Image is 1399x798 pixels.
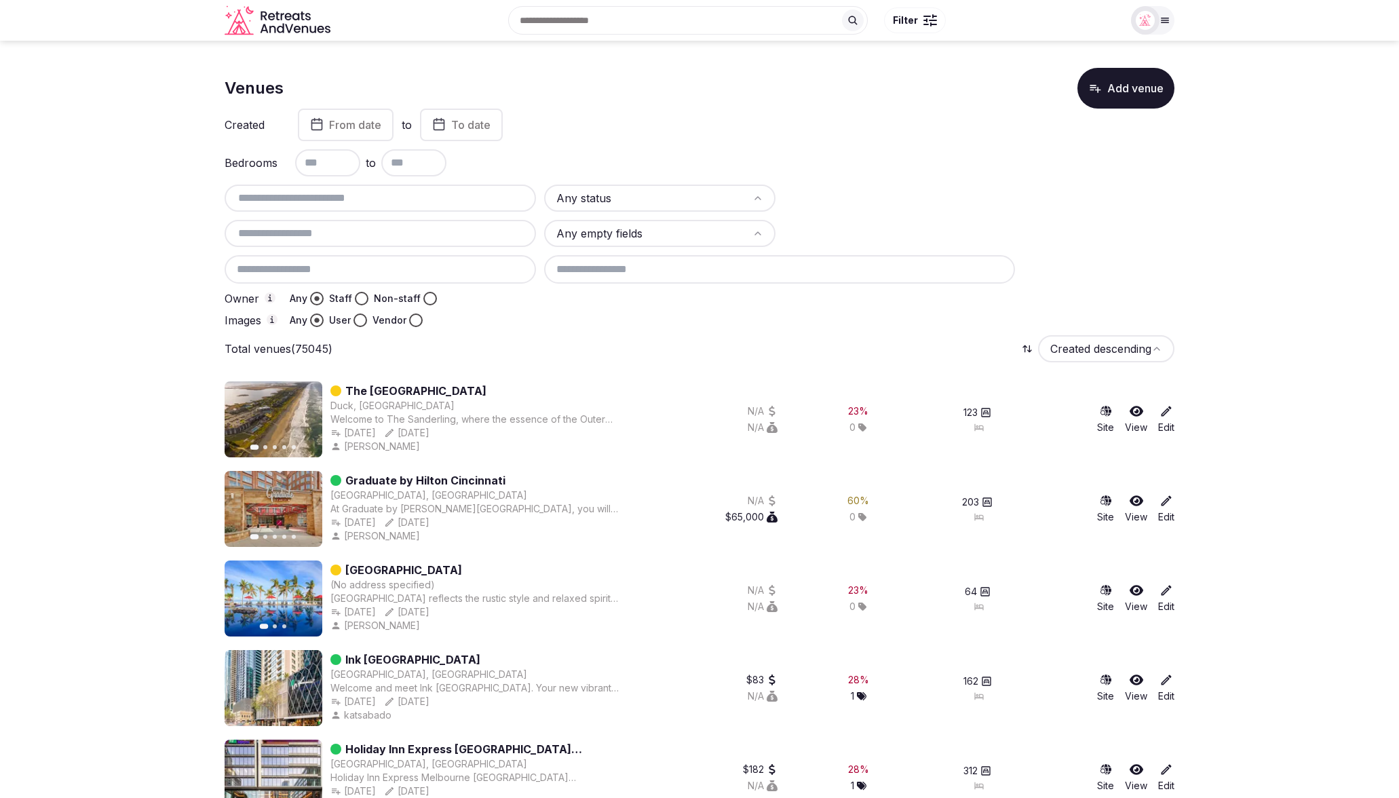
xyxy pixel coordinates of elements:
button: [GEOGRAPHIC_DATA], [GEOGRAPHIC_DATA] [330,757,527,771]
button: Go to slide 1 [250,535,259,540]
img: Featured image for Graduate by Hilton Cincinnati [225,471,322,547]
span: From date [329,118,381,132]
div: 23 % [848,404,868,418]
div: 28 % [848,763,869,776]
label: Bedrooms [225,157,279,168]
a: Visit the homepage [225,5,333,36]
img: Featured image for Musket Cove Island Resort & Marina [225,560,322,636]
button: $83 [746,673,778,687]
div: 60 % [847,494,869,508]
div: N/A [748,600,778,613]
button: Site [1097,494,1114,524]
p: Total venues (75045) [225,341,332,356]
span: 312 [963,764,978,778]
span: 0 [849,510,856,524]
button: Site [1097,404,1114,434]
span: 64 [965,585,977,598]
button: 28% [848,763,869,776]
div: Duck, [GEOGRAPHIC_DATA] [330,399,455,413]
button: 1 [851,779,866,793]
label: to [402,117,412,132]
img: Featured image for The Sanderling Resort [225,381,322,457]
button: [DATE] [384,784,429,798]
button: 23% [848,404,868,418]
div: 23 % [848,584,868,597]
button: Add venue [1077,68,1174,109]
button: N/A [748,689,778,703]
span: 0 [849,600,856,613]
div: [PERSON_NAME] [330,529,423,543]
a: View [1125,673,1147,703]
button: [DATE] [330,516,376,529]
a: Site [1097,763,1114,793]
button: 23% [848,584,868,597]
a: Holiday Inn Express [GEOGRAPHIC_DATA] [GEOGRAPHIC_DATA][PERSON_NAME] [345,741,619,757]
span: Filter [893,14,918,27]
button: N/A [748,494,778,508]
button: 1 [851,689,866,703]
label: Any [290,292,307,305]
button: 203 [962,495,993,509]
button: 60% [847,494,869,508]
button: [DATE] [384,426,429,440]
button: To date [420,109,503,141]
button: Go to slide 1 [250,445,259,451]
h1: Venues [225,77,284,100]
a: View [1125,584,1147,613]
button: [GEOGRAPHIC_DATA], [GEOGRAPHIC_DATA] [330,489,527,502]
div: [PERSON_NAME] [330,619,423,632]
button: [DATE] [330,695,376,708]
button: N/A [748,779,778,793]
span: 203 [962,495,979,509]
a: Graduate by Hilton Cincinnati [345,472,505,489]
button: Go to slide 2 [263,535,267,539]
a: View [1125,763,1147,793]
div: [DATE] [384,516,429,529]
div: katsabado [330,708,394,722]
button: [PERSON_NAME] [330,440,423,453]
button: [DATE] [330,426,376,440]
button: Images [267,314,277,325]
div: Holiday Inn Express Melbourne [GEOGRAPHIC_DATA][PERSON_NAME] is conveniently located in the heart... [330,771,619,784]
span: To date [451,118,491,132]
div: At Graduate by [PERSON_NAME][GEOGRAPHIC_DATA], you will find locally-inspired guest rooms, a play... [330,502,619,516]
button: N/A [748,404,778,418]
button: Go to slide 5 [292,445,296,449]
button: 162 [963,674,992,688]
button: N/A [748,584,778,597]
button: Go to slide 1 [260,624,269,630]
a: [GEOGRAPHIC_DATA] [345,562,462,578]
div: Welcome to The Sanderling, where the essence of the Outer Banks comes to life. [330,413,619,426]
button: [DATE] [330,784,376,798]
span: 123 [963,406,978,419]
span: to [366,155,376,171]
div: $65,000 [725,510,778,524]
button: [DATE] [384,695,429,708]
button: Go to slide 3 [273,535,277,539]
button: [DATE] [330,605,376,619]
label: Vendor [372,313,406,327]
button: 312 [963,764,991,778]
div: 28 % [848,673,869,687]
label: Images [225,314,279,326]
label: Non-staff [374,292,421,305]
button: 28% [848,673,869,687]
button: $182 [743,763,778,776]
button: 123 [963,406,991,419]
span: 0 [849,421,856,434]
img: miaceralde [1136,11,1155,30]
button: Site [1097,584,1114,613]
div: Welcome and meet Ink [GEOGRAPHIC_DATA]. Your new vibrant hangout right in the heart of [GEOGRAPHI... [330,681,619,695]
button: 64 [965,585,991,598]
